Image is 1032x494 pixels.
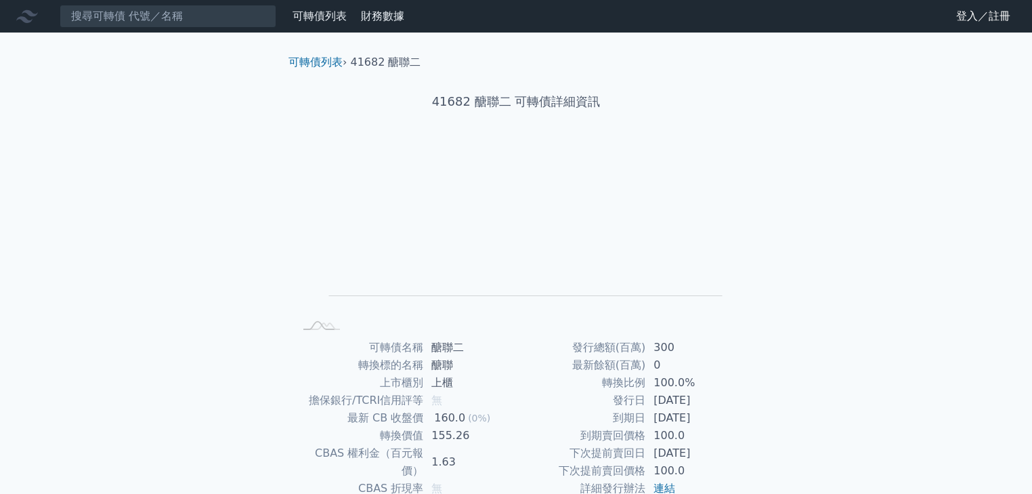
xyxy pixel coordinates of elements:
[516,462,645,480] td: 下次提前賣回價格
[294,392,423,409] td: 擔保銀行/TCRI信用評等
[645,356,738,374] td: 0
[351,54,421,70] li: 41682 醣聯二
[423,427,516,445] td: 155.26
[431,409,468,427] div: 160.0
[294,427,423,445] td: 轉換價值
[431,394,442,407] span: 無
[516,427,645,445] td: 到期賣回價格
[288,54,347,70] li: ›
[516,374,645,392] td: 轉換比例
[645,374,738,392] td: 100.0%
[294,409,423,427] td: 最新 CB 收盤價
[516,339,645,356] td: 發行總額(百萬)
[423,374,516,392] td: 上櫃
[423,339,516,356] td: 醣聯二
[423,445,516,480] td: 1.63
[645,427,738,445] td: 100.0
[516,392,645,409] td: 發行日
[945,5,1021,27] a: 登入／註冊
[361,9,404,22] a: 財務數據
[294,445,423,480] td: CBAS 權利金（百元報價）
[645,392,738,409] td: [DATE]
[516,409,645,427] td: 到期日
[288,56,343,68] a: 可轉債列表
[278,92,754,111] h1: 41682 醣聯二 可轉債詳細資訊
[60,5,276,28] input: 搜尋可轉債 代號／名稱
[294,374,423,392] td: 上市櫃別
[645,462,738,480] td: 100.0
[645,409,738,427] td: [DATE]
[294,339,423,356] td: 可轉債名稱
[293,9,347,22] a: 可轉債列表
[316,154,723,316] g: Chart
[468,413,490,424] span: (0%)
[516,445,645,462] td: 下次提前賣回日
[294,356,423,374] td: 轉換標的名稱
[645,445,738,462] td: [DATE]
[516,356,645,374] td: 最新餘額(百萬)
[423,356,516,374] td: 醣聯
[645,339,738,356] td: 300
